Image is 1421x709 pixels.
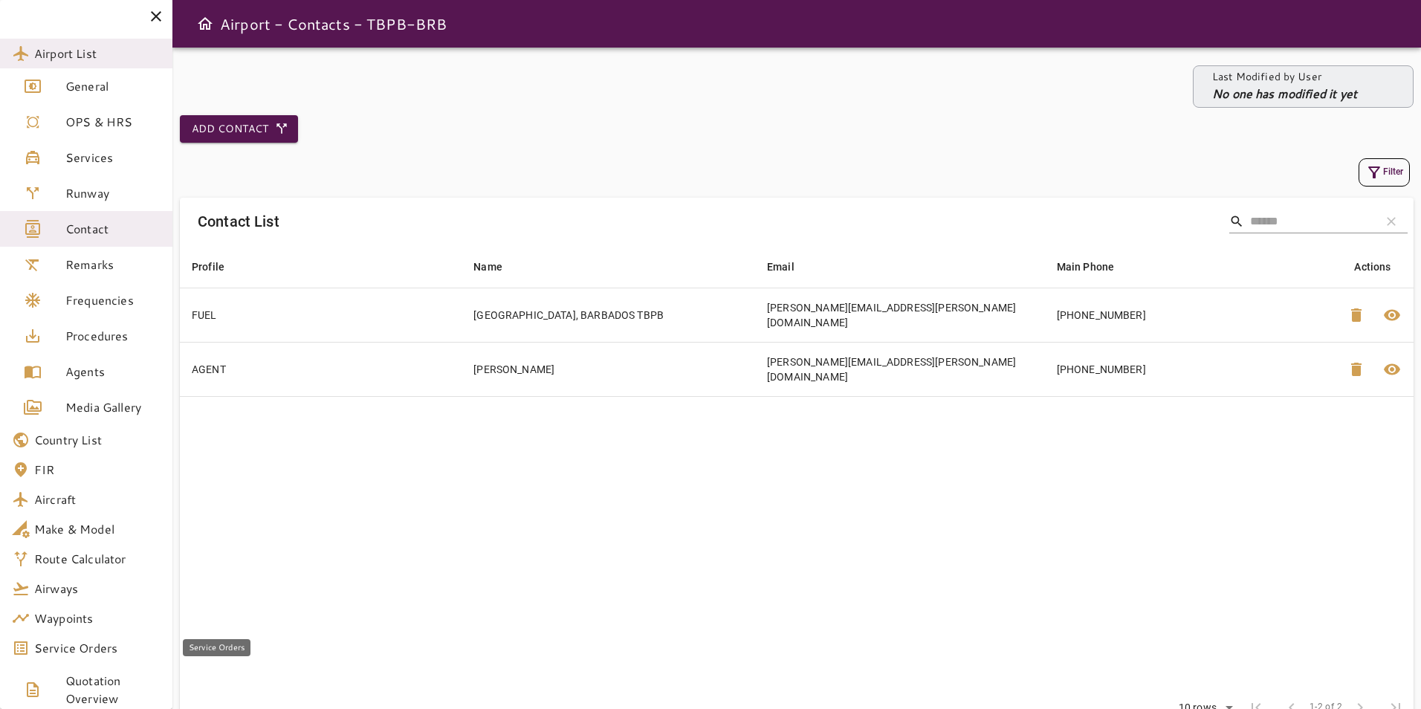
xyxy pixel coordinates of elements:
[65,291,161,309] span: Frequencies
[462,288,755,342] td: [GEOGRAPHIC_DATA], BARBADOS TBPB
[1359,158,1410,187] button: Filter
[65,398,161,416] span: Media Gallery
[1057,258,1115,276] div: Main Phone
[65,672,161,708] span: Quotation Overview
[180,115,298,143] button: Add Contact
[34,431,161,449] span: Country List
[65,113,161,131] span: OPS & HRS
[1212,85,1357,103] p: No one has modified it yet
[1339,297,1374,333] button: Delete Contact Address
[473,258,522,276] span: Name
[65,184,161,202] span: Runway
[65,220,161,238] span: Contact
[1383,360,1401,378] span: visibility
[65,327,161,345] span: Procedures
[34,461,161,479] span: FIR
[65,77,161,95] span: General
[34,639,161,657] span: Service Orders
[1374,297,1410,333] button: View Contact
[34,550,161,568] span: Route Calculator
[755,288,1045,342] td: [PERSON_NAME][EMAIL_ADDRESS][PERSON_NAME][DOMAIN_NAME]
[1045,342,1335,396] td: [PHONE_NUMBER]
[1339,352,1374,387] button: Delete Contact Address
[65,149,161,166] span: Services
[755,342,1045,396] td: [PERSON_NAME][EMAIL_ADDRESS][PERSON_NAME][DOMAIN_NAME]
[1250,210,1369,233] input: Search
[1057,258,1134,276] span: Main Phone
[180,288,462,342] td: FUEL
[1383,306,1401,324] span: visibility
[180,342,462,396] td: AGENT
[1045,288,1335,342] td: [PHONE_NUMBER]
[34,580,161,598] span: Airways
[1347,306,1365,324] span: delete
[34,45,161,62] span: Airport List
[34,520,161,538] span: Make & Model
[1229,214,1244,229] span: Search
[1212,69,1357,85] p: Last Modified by User
[1347,360,1365,378] span: delete
[198,210,279,233] h6: Contact List
[65,363,161,381] span: Agents
[220,12,447,36] h6: Airport - Contacts - TBPB-BRB
[34,491,161,508] span: Aircraft
[192,258,224,276] div: Profile
[462,342,755,396] td: [PERSON_NAME]
[1374,352,1410,387] button: View Contact
[183,639,250,656] div: Service Orders
[473,258,502,276] div: Name
[190,9,220,39] button: Open drawer
[65,256,161,273] span: Remarks
[34,609,161,627] span: Waypoints
[192,258,244,276] span: Profile
[767,258,814,276] span: Email
[767,258,794,276] div: Email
